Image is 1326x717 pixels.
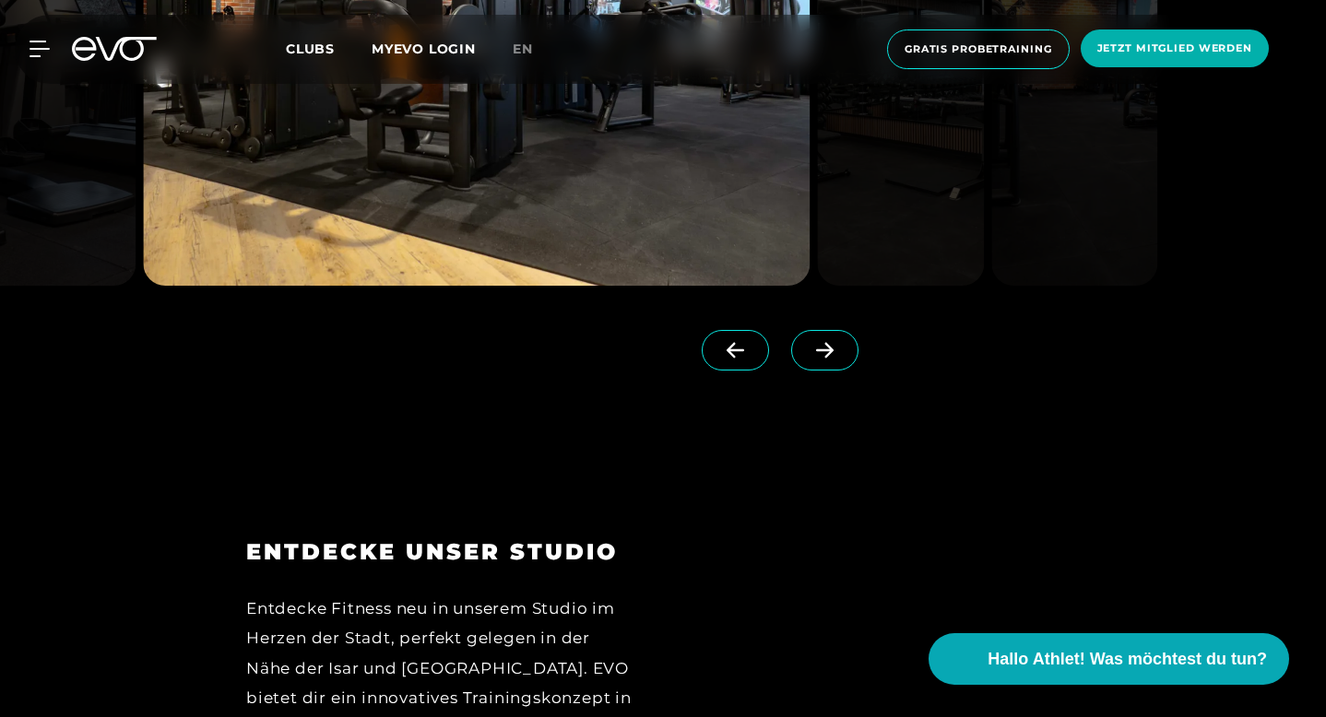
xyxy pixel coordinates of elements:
a: Gratis Probetraining [882,29,1075,69]
button: Hallo Athlet! Was möchtest du tun? [929,633,1289,685]
span: Hallo Athlet! Was möchtest du tun? [988,647,1267,672]
a: MYEVO LOGIN [372,41,476,57]
span: Clubs [286,41,335,57]
a: en [513,39,555,60]
a: Clubs [286,40,372,57]
span: Jetzt Mitglied werden [1097,41,1252,56]
a: Jetzt Mitglied werden [1075,29,1274,69]
span: en [513,41,533,57]
span: Gratis Probetraining [905,41,1052,57]
h3: ENTDECKE UNSER STUDIO [246,538,637,566]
